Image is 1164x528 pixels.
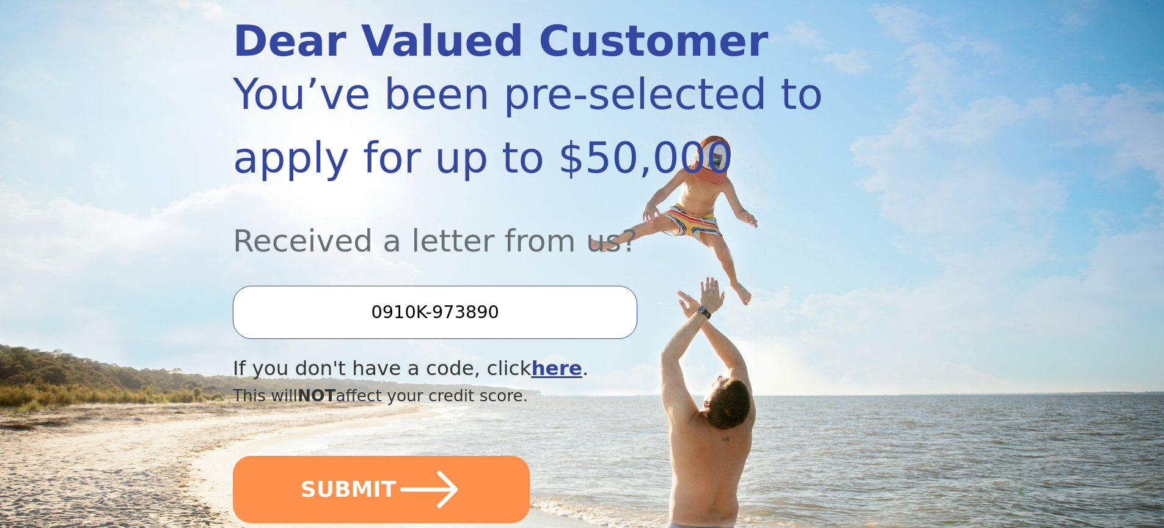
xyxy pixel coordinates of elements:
[531,357,582,380] a: here
[233,384,827,408] div: This will affect your credit score.
[233,20,827,62] div: Dear Valued Customer
[233,62,827,190] div: You’ve been pre-selected to apply for up to $50,000
[233,286,637,338] input: Enter your Offer Code:
[298,386,336,405] span: NOT
[233,456,530,523] button: SUBMIT
[233,190,827,264] div: Received a letter from us?
[233,354,827,384] div: If you don't have a code, click .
